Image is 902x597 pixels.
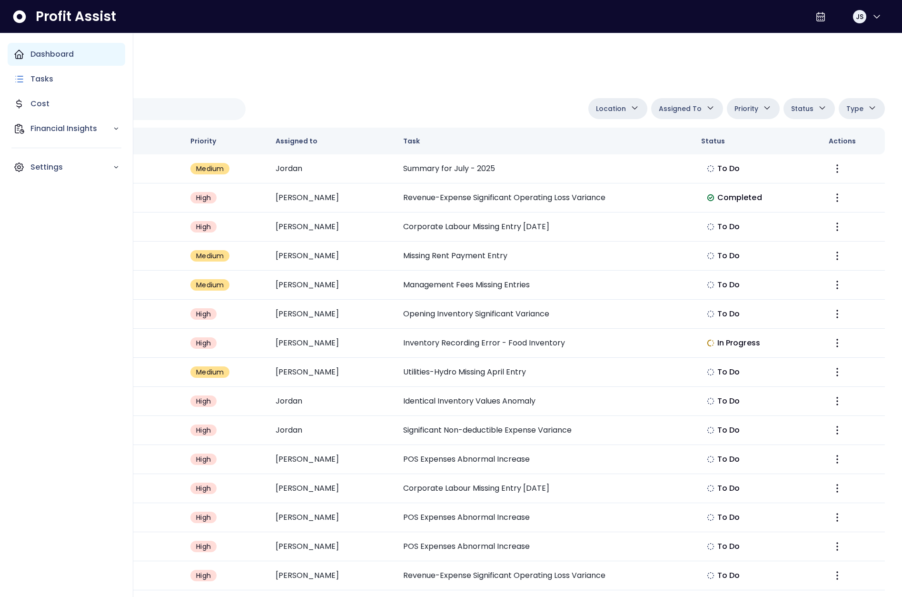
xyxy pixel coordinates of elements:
[268,300,396,329] td: [PERSON_NAME]
[707,165,714,172] img: todo
[196,280,224,290] span: Medium
[829,305,846,323] button: More
[717,512,740,523] span: To Do
[396,445,694,474] td: POS Expenses Abnormal Increase
[717,483,740,494] span: To Do
[196,425,211,435] span: High
[596,103,626,114] span: Location
[30,49,74,60] p: Dashboard
[707,223,714,231] img: todo
[268,416,396,445] td: Jordan
[707,455,714,463] img: todo
[829,393,846,410] button: More
[268,242,396,271] td: [PERSON_NAME]
[707,397,714,405] img: todo
[717,221,740,233] span: To Do
[396,561,694,590] td: Revenue-Expense Significant Operating Loss Variance
[196,309,211,319] span: High
[396,387,694,416] td: Identical Inventory Values Anomaly
[717,425,740,436] span: To Do
[396,474,694,503] td: Corporate Labour Missing Entry [DATE]
[829,509,846,526] button: More
[707,368,714,376] img: todo
[707,514,714,521] img: todo
[268,358,396,387] td: [PERSON_NAME]
[196,571,211,580] span: High
[268,561,396,590] td: [PERSON_NAME]
[268,128,396,154] th: Assigned to
[396,358,694,387] td: Utilities-Hydro Missing April Entry
[268,329,396,358] td: [PERSON_NAME]
[396,212,694,242] td: Corporate Labour Missing Entry [DATE]
[30,123,113,134] p: Financial Insights
[396,532,694,561] td: POS Expenses Abnormal Increase
[196,222,211,232] span: High
[396,183,694,212] td: Revenue-Expense Significant Operating Loss Variance
[268,503,396,532] td: [PERSON_NAME]
[396,154,694,183] td: Summary for July - 2025
[717,279,740,291] span: To Do
[821,128,885,154] th: Actions
[717,250,740,262] span: To Do
[396,329,694,358] td: Inventory Recording Error - Food Inventory
[396,416,694,445] td: Significant Non-deductible Expense Variance
[829,567,846,584] button: More
[707,339,714,347] img: in-progress
[30,98,50,110] p: Cost
[196,542,211,551] span: High
[396,128,694,154] th: Task
[694,128,821,154] th: Status
[707,252,714,260] img: todo
[717,395,740,407] span: To Do
[829,189,846,206] button: More
[717,570,740,581] span: To Do
[846,103,863,114] span: Type
[717,337,760,349] span: In Progress
[268,387,396,416] td: Jordan
[196,484,211,493] span: High
[707,310,714,318] img: todo
[30,162,113,173] p: Settings
[707,543,714,550] img: todo
[707,194,714,202] img: completed
[707,426,714,434] img: todo
[268,183,396,212] td: [PERSON_NAME]
[196,513,211,522] span: High
[396,503,694,532] td: POS Expenses Abnormal Increase
[829,480,846,497] button: More
[717,192,762,203] span: Completed
[791,103,813,114] span: Status
[717,454,740,465] span: To Do
[734,103,758,114] span: Priority
[30,73,53,85] p: Tasks
[268,271,396,300] td: [PERSON_NAME]
[268,445,396,474] td: [PERSON_NAME]
[829,160,846,177] button: More
[717,308,740,320] span: To Do
[196,396,211,406] span: High
[268,212,396,242] td: [PERSON_NAME]
[707,572,714,579] img: todo
[659,103,702,114] span: Assigned To
[196,193,211,202] span: High
[829,276,846,293] button: More
[717,366,740,378] span: To Do
[268,474,396,503] td: [PERSON_NAME]
[707,281,714,289] img: todo
[829,364,846,381] button: More
[396,300,694,329] td: Opening Inventory Significant Variance
[829,451,846,468] button: More
[36,8,116,25] span: Profit Assist
[196,164,224,173] span: Medium
[707,485,714,492] img: todo
[717,163,740,174] span: To Do
[268,154,396,183] td: Jordan
[829,422,846,439] button: More
[829,538,846,555] button: More
[829,334,846,352] button: More
[183,128,268,154] th: Priority
[196,367,224,377] span: Medium
[396,271,694,300] td: Management Fees Missing Entries
[196,338,211,348] span: High
[856,12,863,21] span: JS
